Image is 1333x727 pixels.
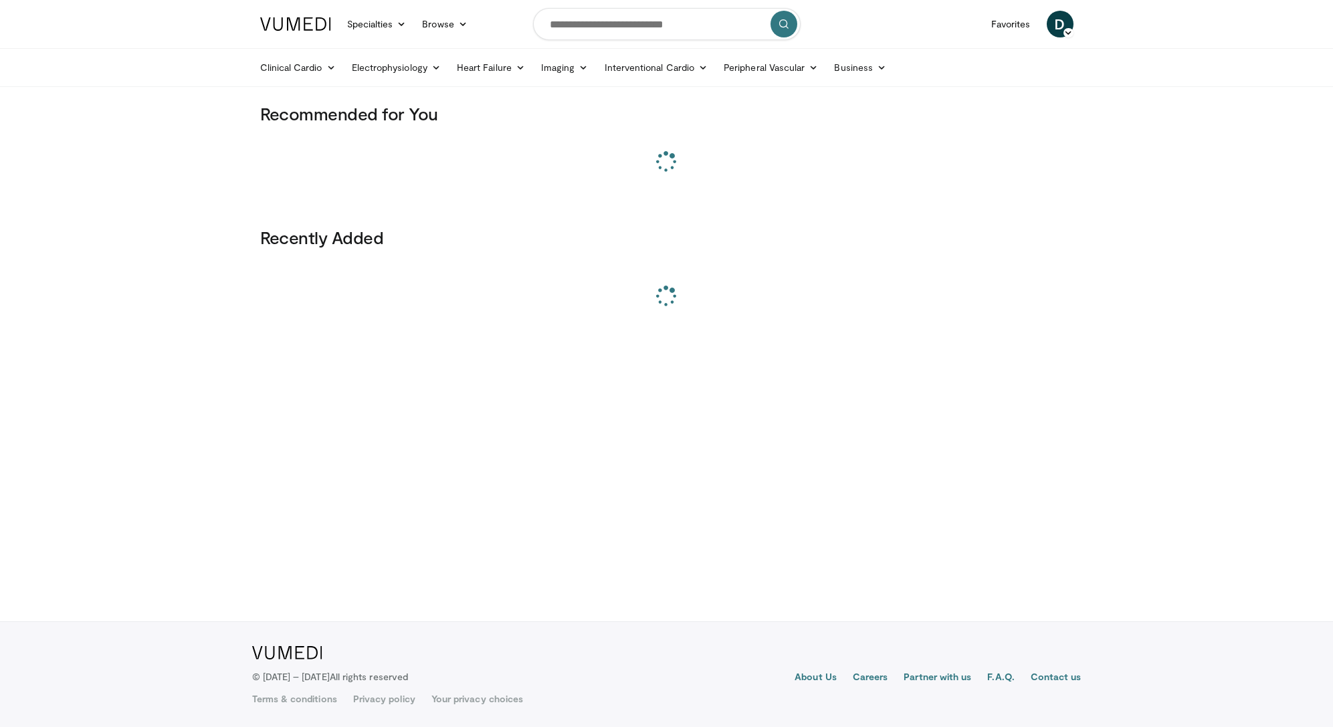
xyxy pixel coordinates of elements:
a: Careers [853,670,888,686]
a: Business [826,54,894,81]
a: Favorites [983,11,1039,37]
a: Heart Failure [449,54,533,81]
a: About Us [795,670,837,686]
a: Your privacy choices [431,692,523,706]
a: Peripheral Vascular [716,54,826,81]
input: Search topics, interventions [533,8,801,40]
img: VuMedi Logo [252,646,322,659]
a: Electrophysiology [344,54,449,81]
p: © [DATE] – [DATE] [252,670,409,684]
a: Browse [414,11,476,37]
a: Terms & conditions [252,692,337,706]
h3: Recently Added [260,227,1073,248]
a: F.A.Q. [987,670,1014,686]
a: D [1047,11,1073,37]
h3: Recommended for You [260,103,1073,124]
span: All rights reserved [330,671,408,682]
a: Clinical Cardio [252,54,344,81]
a: Contact us [1031,670,1082,686]
a: Interventional Cardio [597,54,716,81]
a: Privacy policy [353,692,415,706]
img: VuMedi Logo [260,17,331,31]
a: Specialties [339,11,415,37]
a: Partner with us [904,670,971,686]
a: Imaging [533,54,597,81]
